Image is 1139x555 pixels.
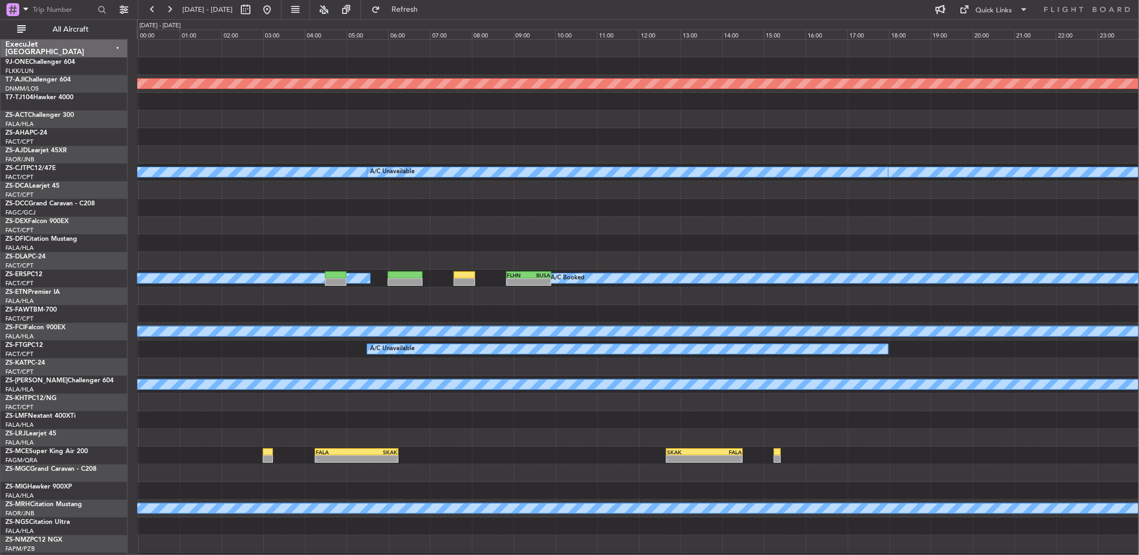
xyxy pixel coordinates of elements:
[5,456,38,464] a: FAGM/QRA
[5,307,57,313] a: ZS-FAWTBM-700
[667,449,705,455] div: SKAK
[370,164,415,180] div: A/C Unavailable
[681,29,722,39] div: 13:00
[5,484,27,490] span: ZS-MIG
[5,466,97,472] a: ZS-MGCGrand Caravan - C208
[5,431,56,437] a: ZS-LRJLearjet 45
[382,6,427,13] span: Refresh
[370,341,415,357] div: A/C Unavailable
[955,1,1034,18] button: Quick Links
[507,279,529,285] div: -
[5,85,39,93] a: DNMM/LOS
[5,59,29,65] span: 9J-ONE
[5,350,33,358] a: FACT/CPT
[5,466,30,472] span: ZS-MGC
[138,29,180,39] div: 00:00
[5,509,34,517] a: FAOR/JNB
[5,165,56,172] a: ZS-CJTPC12/47E
[5,342,43,349] a: ZS-FTGPC12
[388,29,430,39] div: 06:00
[5,279,33,287] a: FACT/CPT
[5,201,95,207] a: ZS-DCCGrand Caravan - C208
[5,360,45,366] a: ZS-KATPC-24
[430,29,472,39] div: 07:00
[5,307,29,313] span: ZS-FAW
[346,29,388,39] div: 05:00
[5,421,34,429] a: FALA/HLA
[263,29,305,39] div: 03:00
[976,5,1012,16] div: Quick Links
[931,29,973,39] div: 19:00
[5,395,56,402] a: ZS-KHTPC12/NG
[529,272,550,278] div: BUSA
[357,456,397,462] div: -
[5,165,26,172] span: ZS-CJT
[5,254,46,260] a: ZS-DLAPC-24
[316,449,357,455] div: FALA
[5,130,29,136] span: ZS-AHA
[5,67,34,75] a: FLKK/LUN
[5,201,28,207] span: ZS-DCC
[5,226,33,234] a: FACT/CPT
[5,519,70,526] a: ZS-NGSCitation Ultra
[5,439,34,447] a: FALA/HLA
[5,218,69,225] a: ZS-DEXFalcon 900EX
[5,289,28,295] span: ZS-ETN
[5,297,34,305] a: FALA/HLA
[221,29,263,39] div: 02:00
[5,289,60,295] a: ZS-ETNPremier IA
[5,368,33,376] a: FACT/CPT
[5,244,34,252] a: FALA/HLA
[5,94,33,101] span: T7-TJ104
[5,403,33,411] a: FACT/CPT
[5,271,27,278] span: ZS-ERS
[305,29,346,39] div: 04:00
[5,112,74,119] a: ZS-ACTChallenger 300
[5,378,114,384] a: ZS-[PERSON_NAME]Challenger 604
[5,218,28,225] span: ZS-DEX
[5,537,62,543] a: ZS-NMZPC12 NGX
[5,271,42,278] a: ZS-ERSPC12
[5,448,29,455] span: ZS-MCE
[182,5,233,14] span: [DATE] - [DATE]
[5,378,68,384] span: ZS-[PERSON_NAME]
[5,545,35,553] a: FAPM/PZB
[847,29,889,39] div: 17:00
[316,456,357,462] div: -
[555,29,597,39] div: 10:00
[5,360,27,366] span: ZS-KAT
[5,501,82,508] a: ZS-MRHCitation Mustang
[5,484,72,490] a: ZS-MIGHawker 900XP
[5,537,30,543] span: ZS-NMZ
[5,324,25,331] span: ZS-FCI
[5,77,71,83] a: T7-AJIChallenger 604
[5,173,33,181] a: FACT/CPT
[5,386,34,394] a: FALA/HLA
[5,191,33,199] a: FACT/CPT
[805,29,847,39] div: 16:00
[639,29,681,39] div: 12:00
[722,29,764,39] div: 14:00
[5,183,60,189] a: ZS-DCALearjet 45
[5,332,34,341] a: FALA/HLA
[5,94,73,101] a: T7-TJ104Hawker 4000
[5,413,28,419] span: ZS-LMF
[5,342,27,349] span: ZS-FTG
[1056,29,1098,39] div: 22:00
[597,29,639,39] div: 11:00
[5,413,76,419] a: ZS-LMFNextant 400XTi
[5,236,25,242] span: ZS-DFI
[5,77,25,83] span: T7-AJI
[5,254,28,260] span: ZS-DLA
[5,130,47,136] a: ZS-AHAPC-24
[5,147,67,154] a: ZS-AJDLearjet 45XR
[5,183,29,189] span: ZS-DCA
[704,456,742,462] div: -
[12,21,116,38] button: All Aircraft
[514,29,556,39] div: 09:00
[180,29,221,39] div: 01:00
[764,29,806,39] div: 15:00
[5,209,35,217] a: FAGC/GCJ
[551,270,585,286] div: A/C Booked
[472,29,514,39] div: 08:00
